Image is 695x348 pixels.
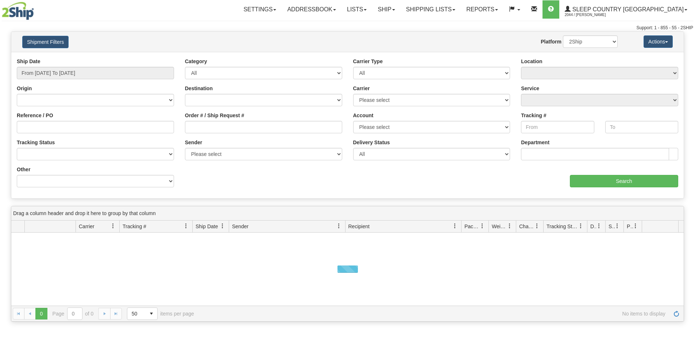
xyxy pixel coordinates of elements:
[123,223,146,230] span: Tracking #
[204,311,665,317] span: No items to display
[476,220,489,232] a: Packages filter column settings
[17,139,55,146] label: Tracking Status
[132,310,141,317] span: 50
[180,220,192,232] a: Tracking # filter column settings
[11,206,684,221] div: grid grouping header
[17,85,32,92] label: Origin
[232,223,248,230] span: Sender
[216,220,229,232] a: Ship Date filter column settings
[401,0,461,19] a: Shipping lists
[79,223,94,230] span: Carrier
[521,121,594,133] input: From
[333,220,345,232] a: Sender filter column settings
[644,35,673,48] button: Actions
[559,0,693,19] a: Sleep Country [GEOGRAPHIC_DATA] 2044 / [PERSON_NAME]
[521,58,542,65] label: Location
[196,223,218,230] span: Ship Date
[575,220,587,232] a: Tracking Status filter column settings
[519,223,534,230] span: Charge
[492,223,507,230] span: Weight
[593,220,605,232] a: Delivery Status filter column settings
[185,58,207,65] label: Category
[503,220,516,232] a: Weight filter column settings
[547,223,578,230] span: Tracking Status
[571,6,684,12] span: Sleep Country [GEOGRAPHIC_DATA]
[348,223,370,230] span: Recipient
[531,220,543,232] a: Charge filter column settings
[35,308,47,320] span: Page 0
[611,220,623,232] a: Shipment Issues filter column settings
[282,0,341,19] a: Addressbook
[353,85,370,92] label: Carrier
[521,85,539,92] label: Service
[127,307,158,320] span: Page sizes drop down
[372,0,400,19] a: Ship
[127,307,194,320] span: items per page
[17,166,30,173] label: Other
[22,36,69,48] button: Shipment Filters
[678,137,694,211] iframe: chat widget
[541,38,561,45] label: Platform
[353,112,374,119] label: Account
[2,25,693,31] div: Support: 1 - 855 - 55 - 2SHIP
[449,220,461,232] a: Recipient filter column settings
[353,139,390,146] label: Delivery Status
[107,220,119,232] a: Carrier filter column settings
[629,220,642,232] a: Pickup Status filter column settings
[605,121,678,133] input: To
[521,112,546,119] label: Tracking #
[464,223,480,230] span: Packages
[461,0,503,19] a: Reports
[17,58,40,65] label: Ship Date
[185,112,244,119] label: Order # / Ship Request #
[238,0,282,19] a: Settings
[627,223,633,230] span: Pickup Status
[590,223,596,230] span: Delivery Status
[671,308,682,320] a: Refresh
[570,175,678,187] input: Search
[353,58,383,65] label: Carrier Type
[17,112,53,119] label: Reference / PO
[341,0,372,19] a: Lists
[609,223,615,230] span: Shipment Issues
[53,307,94,320] span: Page of 0
[185,85,213,92] label: Destination
[146,308,157,320] span: select
[565,11,619,19] span: 2044 / [PERSON_NAME]
[185,139,202,146] label: Sender
[521,139,549,146] label: Department
[2,2,34,20] img: logo2044.jpg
